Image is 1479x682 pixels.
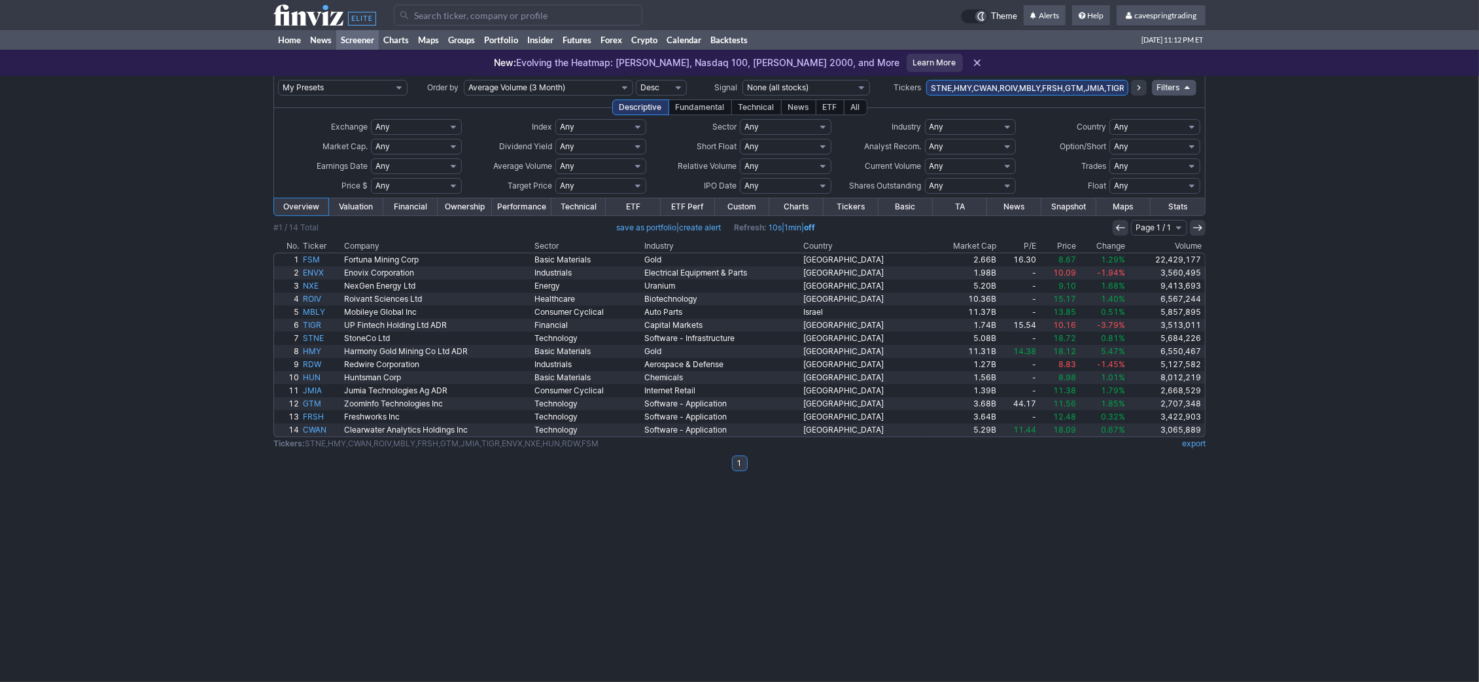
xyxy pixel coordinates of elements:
[1038,397,1078,410] a: 11.56
[1101,307,1125,317] span: 0.51%
[342,279,533,293] a: NexGen Energy Ltd
[865,161,922,171] span: Current Volume
[642,423,802,437] a: Software - Application
[1059,281,1077,291] span: 9.10
[928,332,998,345] a: 5.08B
[769,198,824,215] a: Charts
[532,410,642,423] a: Technology
[1127,293,1205,306] a: 6,567,244
[1038,345,1078,358] a: 18.12
[596,30,627,50] a: Forex
[1101,281,1125,291] span: 1.68%
[998,332,1038,345] a: -
[928,253,998,266] a: 2.66B
[379,30,413,50] a: Charts
[1101,412,1125,422] span: 0.32%
[998,306,1038,319] a: -
[928,240,998,253] th: Market Cap
[317,161,368,171] span: Earnings Date
[383,198,438,215] a: Financial
[801,371,928,384] a: [GEOGRAPHIC_DATA]
[642,397,802,410] a: Software - Application
[274,410,301,423] a: 13
[1038,371,1078,384] a: 8.98
[1134,10,1196,20] span: cavespringtrading
[301,384,342,397] a: JMIA
[697,141,737,151] span: Short Float
[1072,5,1110,26] a: Help
[706,30,752,50] a: Backtests
[998,319,1038,332] a: 15.54
[438,198,492,215] a: Ownership
[532,371,642,384] a: Basic Materials
[1127,306,1205,319] a: 5,857,895
[1127,345,1205,358] a: 6,550,467
[342,423,533,437] a: Clearwater Analytics Holdings Inc
[642,358,802,371] a: Aerospace & Defense
[493,161,552,171] span: Average Volume
[1038,410,1078,423] a: 12.48
[274,358,301,371] a: 9
[1079,293,1128,306] a: 1.40%
[1041,198,1096,215] a: Snapshot
[274,332,301,345] a: 7
[532,122,552,132] span: Index
[892,122,922,132] span: Industry
[731,99,782,115] div: Technical
[305,30,336,50] a: News
[532,266,642,279] a: Industrials
[894,82,921,92] span: Tickers
[341,181,368,190] span: Price $
[301,345,342,358] a: HMY
[1101,386,1125,395] span: 1.79%
[928,423,998,437] a: 5.29B
[274,319,301,332] a: 6
[998,293,1038,306] a: -
[1127,358,1205,371] a: 5,127,582
[274,397,301,410] a: 12
[1127,253,1205,266] a: 22,429,177
[678,161,737,171] span: Relative Volume
[532,253,642,266] a: Basic Materials
[1079,306,1128,319] a: 0.51%
[801,423,928,437] a: [GEOGRAPHIC_DATA]
[642,266,802,279] a: Electrical Equipment & Parts
[1101,346,1125,356] span: 5.47%
[816,99,844,115] div: ETF
[801,319,928,332] a: [GEOGRAPHIC_DATA]
[801,293,928,306] a: [GEOGRAPHIC_DATA]
[274,198,328,215] a: Overview
[1038,266,1078,279] a: 10.09
[1024,5,1066,26] a: Alerts
[1079,358,1128,371] a: -1.45%
[1079,279,1128,293] a: 1.68%
[928,319,998,332] a: 1.74B
[1079,266,1128,279] a: -1.94%
[642,332,802,345] a: Software - Infrastructure
[1038,358,1078,371] a: 8.83
[1101,372,1125,382] span: 1.01%
[801,253,928,266] a: [GEOGRAPHIC_DATA]
[781,99,816,115] div: News
[427,82,459,92] span: Order by
[1054,399,1077,408] span: 11.56
[1038,319,1078,332] a: 10.16
[998,266,1038,279] a: -
[1182,439,1206,448] a: export
[1079,345,1128,358] a: 5.47%
[1081,161,1106,171] span: Trades
[801,410,928,423] a: [GEOGRAPHIC_DATA]
[998,253,1038,266] a: 16.30
[301,306,342,319] a: MBLY
[616,221,721,234] span: |
[642,319,802,332] a: Capital Markets
[1054,346,1077,356] span: 18.12
[1079,332,1128,345] a: 0.81%
[1101,294,1125,304] span: 1.40%
[532,279,642,293] a: Energy
[1079,410,1128,423] a: 0.32%
[642,410,802,423] a: Software - Application
[642,253,802,266] a: Gold
[1096,198,1151,215] a: Maps
[532,293,642,306] a: Healthcare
